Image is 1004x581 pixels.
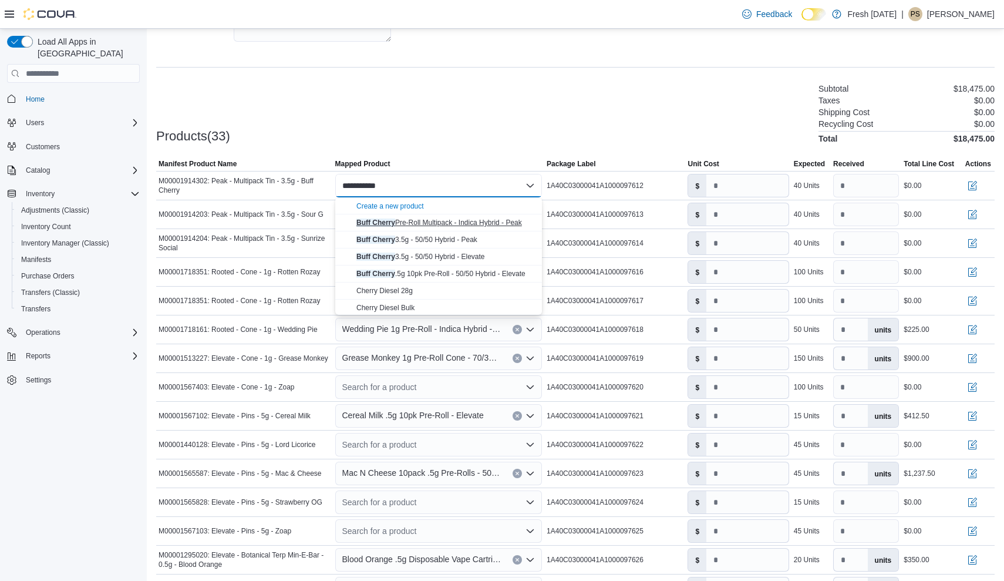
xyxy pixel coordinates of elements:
[833,159,864,169] span: Received
[688,434,706,456] label: $
[904,267,921,277] div: $0.00
[2,162,144,179] button: Catalog
[21,92,49,106] a: Home
[688,159,719,169] span: Unit Cost
[159,296,321,305] span: M00001718351: Rooted - Cone - 1g - Rotten Rozay
[547,411,643,421] span: 1A40C03000041A1000097621
[26,351,50,361] span: Reports
[21,187,59,201] button: Inventory
[525,498,535,507] button: Open list of options
[794,296,824,305] div: 100 Units
[954,84,995,93] p: $18,475.00
[688,232,706,254] label: $
[965,159,991,169] span: Actions
[21,373,56,387] a: Settings
[21,116,140,130] span: Users
[16,253,140,267] span: Manifests
[21,372,140,387] span: Settings
[16,286,140,300] span: Transfers (Classic)
[21,239,109,248] span: Inventory Manager (Classic)
[818,84,848,93] h6: Subtotal
[756,8,792,20] span: Feedback
[356,270,395,278] mark: Buff Cherry
[547,267,643,277] span: 1A40C03000041A1000097616
[547,382,643,392] span: 1A40C03000041A1000097620
[16,220,140,234] span: Inventory Count
[16,302,140,316] span: Transfers
[847,7,897,21] p: Fresh [DATE]
[868,405,899,427] label: units
[21,187,140,201] span: Inventory
[688,174,706,197] label: $
[688,318,706,341] label: $
[547,325,643,334] span: 1A40C03000041A1000097618
[16,203,94,217] a: Adjustments (Classic)
[342,408,484,422] span: Cereal Milk .5g 10pk Pre-Roll - Elevate
[688,462,706,485] label: $
[16,286,85,300] a: Transfers (Classic)
[525,354,535,363] button: Open list of options
[688,376,706,398] label: $
[794,411,820,421] div: 15 Units
[342,351,501,365] span: Grease Monkey 1g Pre-Roll Cone - 70/30 Indica Hybrid - Elevate [US_STATE]
[818,134,837,143] h4: Total
[513,325,522,334] button: Clear input
[927,7,995,21] p: [PERSON_NAME]
[21,288,80,297] span: Transfers (Classic)
[16,220,76,234] a: Inventory Count
[904,354,929,363] div: $900.00
[2,324,144,341] button: Operations
[159,210,324,219] span: M00001914203: Peak - Multipack Tin - 3.5g - Sour G
[525,325,535,334] button: Open list of options
[335,231,543,248] button: Buff Cherry 3.5g - 50/50 Hybrid - Peak
[2,348,144,364] button: Reports
[16,203,140,217] span: Adjustments (Classic)
[901,7,904,21] p: |
[513,411,522,421] button: Clear input
[335,214,543,231] button: Buff Cherry Pre-Roll Multipack - Indica Hybrid - Peak
[904,498,921,507] div: $0.00
[868,347,899,370] label: units
[26,142,60,152] span: Customers
[16,253,56,267] a: Manifests
[159,267,321,277] span: M00001718351: Rooted - Cone - 1g - Rotten Rozay
[12,235,144,251] button: Inventory Manager (Classic)
[794,181,820,190] div: 40 Units
[525,440,535,449] button: Open list of options
[794,159,825,169] span: Expected
[356,253,395,261] mark: Buff Cherry
[904,526,921,536] div: $0.00
[21,140,65,154] a: Customers
[818,119,873,129] h6: Recycling Cost
[26,118,44,127] span: Users
[547,555,643,565] span: 1A40C03000041A1000097626
[21,325,140,340] span: Operations
[342,552,501,566] span: Blood Orange .5g Disposable Vape Cartridge - Sativa Hybrid Elevate [US_STATE]
[525,526,535,536] button: Open list of options
[794,440,820,449] div: 45 Units
[21,222,71,231] span: Inventory Count
[159,440,316,449] span: M00001440128: Elevate - Pins - 5g - Lord Licorice
[547,354,643,363] span: 1A40C03000041A1000097619
[356,236,395,244] mark: Buff Cherry
[688,261,706,283] label: $
[794,239,820,248] div: 40 Units
[159,550,331,569] span: M00001295020: Elevate - Botanical Terp Min-E-Bar - 0.5g - Blood Orange
[974,119,995,129] p: $0.00
[547,239,643,248] span: 1A40C03000041A1000097614
[904,296,921,305] div: $0.00
[21,91,140,106] span: Home
[26,166,50,175] span: Catalog
[335,197,543,555] div: Choose from the following options
[16,302,55,316] a: Transfers
[335,159,390,169] span: Mapped Product
[21,139,140,154] span: Customers
[818,96,840,105] h6: Taxes
[335,283,543,300] button: Cherry Diesel 28g
[513,469,522,478] button: Clear input
[513,354,522,363] button: Clear input
[737,2,797,26] a: Feedback
[688,203,706,226] label: $
[818,108,870,117] h6: Shipping Cost
[794,210,820,219] div: 40 Units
